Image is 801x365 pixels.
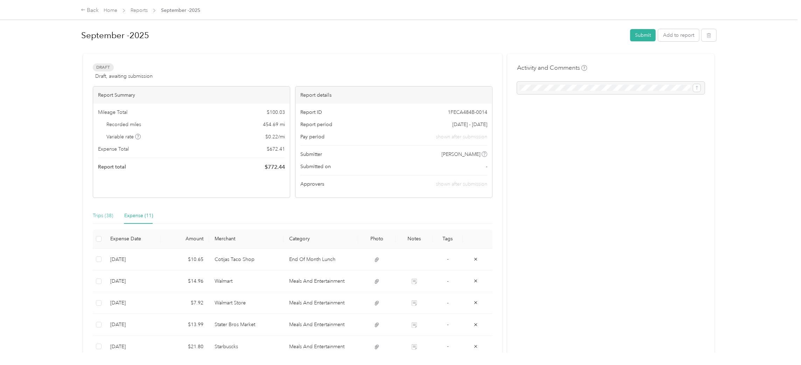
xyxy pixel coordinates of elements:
span: $ 0.22 / mi [265,133,285,140]
td: 9-30-2025 [105,249,161,270]
iframe: Everlance-gr Chat Button Frame [762,326,801,365]
span: Report ID [300,109,322,116]
span: 454.69 mi [263,121,285,128]
span: Report period [300,121,332,128]
span: Submitter [300,151,322,158]
span: September -2025 [161,7,200,14]
span: shown after submission [436,133,487,140]
span: Submitted on [300,163,331,170]
span: - [447,322,448,328]
td: - [433,336,463,358]
td: Stater Bros Market [209,314,284,336]
h4: Activity and Comments [517,63,587,72]
span: $ 772.44 [265,163,285,171]
th: Category [284,229,358,249]
td: - [433,249,463,270]
th: Tags [433,229,463,249]
span: - [486,163,487,170]
td: Meals And Entertainment [284,336,358,358]
span: Expense Total [98,145,129,153]
div: Back [81,6,99,15]
span: 1FECA484B-0014 [448,109,487,116]
td: Meals And Entertainment [284,292,358,314]
td: - [433,314,463,336]
span: [DATE] - [DATE] [452,121,487,128]
span: Variable rate [106,133,141,140]
td: Meals And Entertainment [284,270,358,292]
td: - [433,270,463,292]
td: - [433,292,463,314]
td: 9-25-2025 [105,336,161,358]
td: $21.80 [161,336,209,358]
td: 9-30-2025 [105,270,161,292]
td: Cotijas Taco Shop [209,249,284,270]
span: [PERSON_NAME] [442,151,481,158]
td: $10.65 [161,249,209,270]
span: Report total [98,163,126,171]
span: Recorded miles [106,121,141,128]
td: Walmart [209,270,284,292]
th: Expense Date [105,229,161,249]
button: Submit [630,29,656,41]
a: Reports [131,7,148,13]
td: Walmart Store [209,292,284,314]
span: Pay period [300,133,325,140]
span: $ 100.03 [267,109,285,116]
th: Photo [358,229,396,249]
span: - [447,278,448,284]
div: Report Summary [93,87,290,104]
span: Approvers [300,180,324,188]
button: Add to report [658,29,699,41]
div: Tags [439,236,457,242]
span: $ 672.41 [267,145,285,153]
h1: September -2025 [81,27,625,44]
td: 9-25-2025 [105,292,161,314]
th: Merchant [209,229,284,249]
td: Starbuscks [209,336,284,358]
span: Draft [93,63,114,71]
a: Home [104,7,117,13]
td: Meals And Entertainment [284,314,358,336]
div: Trips (38) [93,212,113,220]
td: 9-25-2025 [105,314,161,336]
th: Notes [396,229,433,249]
span: Draft, awaiting submission [95,73,153,80]
span: - [447,343,448,349]
td: End Of Month Lunch [284,249,358,270]
td: $7.92 [161,292,209,314]
td: $14.96 [161,270,209,292]
th: Amount [161,229,209,249]
span: - [447,256,448,262]
div: Report details [295,87,492,104]
div: Expense (11) [124,212,153,220]
span: shown after submission [436,181,487,187]
span: Mileage Total [98,109,127,116]
td: $13.99 [161,314,209,336]
span: - [447,300,448,306]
